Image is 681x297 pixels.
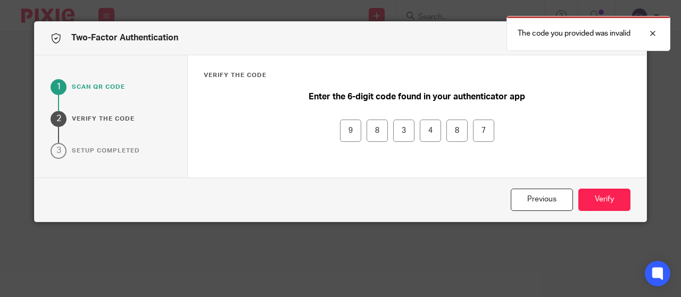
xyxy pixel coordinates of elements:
[72,115,135,123] p: verify the code
[518,28,630,39] p: The code you provided was invalid
[71,33,178,42] span: Two-Factor Authentication
[72,83,125,91] p: Scan qr code
[51,79,67,95] div: 1
[51,143,67,159] div: 3
[578,189,630,211] button: Verify
[51,111,67,127] div: 2
[72,147,140,155] p: Setup completed
[204,71,631,80] h3: verify the code
[309,91,525,103] p: Enter the 6-digit code found in your authenticator app
[511,189,573,211] button: Previous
